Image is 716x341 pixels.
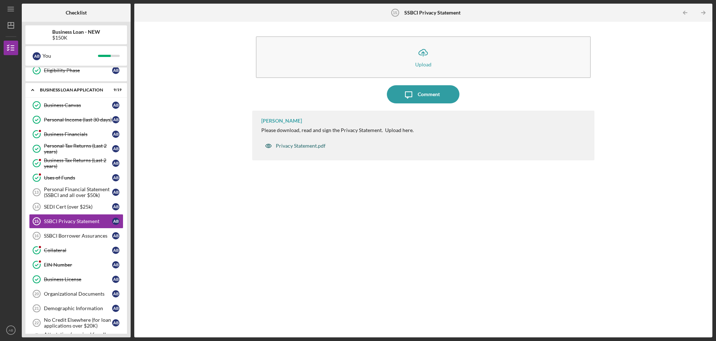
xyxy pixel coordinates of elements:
[112,131,119,138] div: A B
[29,316,123,330] a: 22No Credit Elsewhere (for loan applications over $20K)AB
[112,218,119,225] div: A B
[112,102,119,109] div: A B
[415,62,431,67] div: Upload
[418,85,440,103] div: Comment
[29,214,123,229] a: 15SSBCI Privacy StatementAB
[34,205,39,209] tspan: 14
[44,67,112,73] div: Eligibility Phase
[44,247,112,253] div: Collateral
[112,261,119,268] div: A B
[29,200,123,214] a: 14SEDI Cert (over $25k)AB
[261,118,302,124] div: [PERSON_NAME]
[44,204,112,210] div: SEDI Cert (over $25k)
[387,85,459,103] button: Comment
[112,189,119,196] div: A B
[276,143,326,149] div: Privacy Statement.pdf
[29,141,123,156] a: Personal Tax Returns (Last 2 years)AB
[29,301,123,316] a: 21Demographic InformationAB
[29,243,123,258] a: CollateralAB
[34,219,38,223] tspan: 15
[112,232,119,239] div: A B
[44,218,112,224] div: SSBCI Privacy Statement
[109,88,122,92] div: 9 / 19
[112,276,119,283] div: A B
[29,229,123,243] a: 16SSBCI Borrower AssurancesAB
[34,292,39,296] tspan: 20
[256,36,591,78] button: Upload
[112,145,119,152] div: A B
[29,258,123,272] a: EIN NumberAB
[34,321,39,325] tspan: 22
[44,305,112,311] div: Demographic Information
[29,156,123,170] a: Business Tax Returns (Last 2 years)AB
[9,328,13,332] text: AB
[44,143,112,155] div: Personal Tax Returns (Last 2 years)
[112,116,119,123] div: A B
[44,131,112,137] div: Business Financials
[44,175,112,181] div: Uses of Funds
[29,185,123,200] a: 13Personal Financial Statement (SSBCI and all over $50k)AB
[44,117,112,123] div: Personal Income (last 30 days)
[393,11,397,15] tspan: 15
[112,203,119,210] div: A B
[34,190,38,194] tspan: 13
[29,112,123,127] a: Personal Income (last 30 days)AB
[42,50,98,62] div: You
[29,170,123,185] a: Uses of FundsAB
[44,186,112,198] div: Personal Financial Statement (SSBCI and all over $50k)
[29,98,123,112] a: Business CanvasAB
[261,127,414,133] div: Please download, read and sign the Privacy Statement. Upload here.
[44,276,112,282] div: Business License
[112,305,119,312] div: A B
[112,247,119,254] div: A B
[112,67,119,74] div: A B
[29,63,123,78] a: Eligibility PhaseAB
[112,160,119,167] div: A B
[34,234,38,238] tspan: 16
[44,262,112,268] div: EIN Number
[34,306,39,311] tspan: 21
[44,157,112,169] div: Business Tax Returns (Last 2 years)
[4,323,18,337] button: AB
[112,319,119,326] div: A B
[112,290,119,297] div: A B
[33,52,41,60] div: A B
[44,233,112,239] div: SSBCI Borrower Assurances
[112,174,119,181] div: A B
[29,287,123,301] a: 20Organizational DocumentsAB
[29,272,123,287] a: Business LicenseAB
[44,317,112,329] div: No Credit Elsewhere (for loan applications over $20K)
[44,102,112,108] div: Business Canvas
[66,10,87,16] b: Checklist
[44,291,112,297] div: Organizational Documents
[40,88,103,92] div: BUSINESS LOAN APPLICATION
[29,127,123,141] a: Business FinancialsAB
[52,29,100,35] b: Business Loan - NEW
[404,10,461,16] b: SSBCI Privacy Statement
[261,139,329,153] button: Privacy Statement.pdf
[52,35,100,41] div: $150K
